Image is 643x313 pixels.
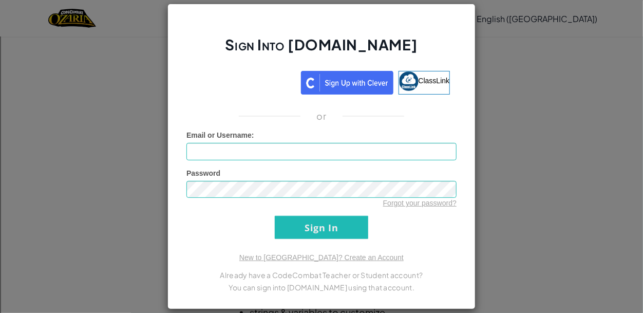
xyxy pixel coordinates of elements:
img: classlink-logo-small.png [399,71,419,91]
a: Forgot your password? [383,199,457,207]
span: Email or Username [186,131,252,139]
img: clever_sso_button@2x.png [301,71,393,95]
div: Move To ... [4,69,639,78]
div: Sort A > Z [4,4,639,13]
p: Already have a CodeCombat Teacher or Student account? [186,269,457,281]
label: : [186,130,254,140]
span: Password [186,169,220,177]
a: New to [GEOGRAPHIC_DATA]? Create an Account [239,253,404,262]
iframe: Sign in with Google Button [188,70,301,93]
div: Delete [4,32,639,41]
p: You can sign into [DOMAIN_NAME] using that account. [186,281,457,293]
input: Sign In [275,216,368,239]
div: Options [4,41,639,50]
p: or [317,110,327,122]
div: Move To ... [4,23,639,32]
div: Sign out [4,50,639,60]
div: Sort New > Old [4,13,639,23]
h2: Sign Into [DOMAIN_NAME] [186,35,457,65]
span: ClassLink [419,76,450,84]
div: Rename [4,60,639,69]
